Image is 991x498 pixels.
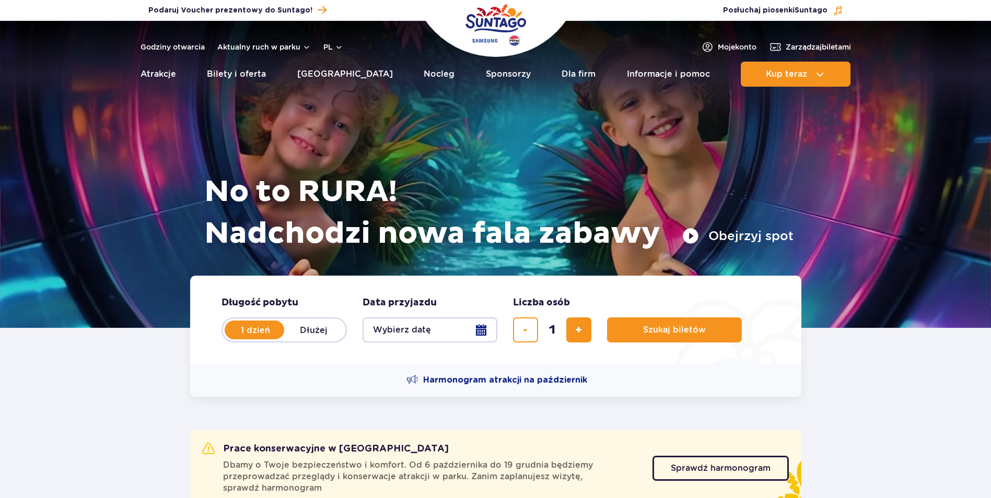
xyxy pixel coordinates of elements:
[141,42,205,52] a: Godziny otwarcia
[607,317,742,342] button: Szukaj biletów
[190,276,801,363] form: Planowanie wizyty w Park of Poland
[226,319,285,341] label: 1 dzień
[652,456,789,481] a: Sprawdź harmonogram
[486,62,531,87] a: Sponsorzy
[701,41,756,53] a: Mojekonto
[423,374,587,386] span: Harmonogram atrakcji na październik
[363,317,497,342] button: Wybierz datę
[786,42,851,52] span: Zarządzaj biletami
[284,319,344,341] label: Dłużej
[207,62,266,87] a: Bilety i oferta
[723,5,827,16] span: Posłuchaj piosenki
[513,297,570,309] span: Liczba osób
[741,62,850,87] button: Kup teraz
[406,374,587,386] a: Harmonogram atrakcji na październik
[718,42,756,52] span: Moje konto
[769,41,851,53] a: Zarządzajbiletami
[297,62,393,87] a: [GEOGRAPHIC_DATA]
[540,317,565,342] input: liczba biletów
[141,62,176,87] a: Atrakcje
[424,62,454,87] a: Nocleg
[766,69,807,79] span: Kup teraz
[682,228,794,244] button: Obejrzyj spot
[723,5,843,16] button: Posłuchaj piosenkiSuntago
[221,297,298,309] span: Długość pobytu
[217,43,311,51] button: Aktualny ruch w parku
[795,7,827,14] span: Suntago
[323,42,343,52] button: pl
[562,62,596,87] a: Dla firm
[204,171,794,255] h1: No to RURA! Nadchodzi nowa fala zabawy
[148,3,327,17] a: Podaruj Voucher prezentowy do Suntago!
[643,325,706,335] span: Szukaj biletów
[202,443,449,455] h2: Prace konserwacyjne w [GEOGRAPHIC_DATA]
[671,464,771,472] span: Sprawdź harmonogram
[566,317,591,342] button: dodaj bilet
[363,297,437,309] span: Data przyjazdu
[627,62,710,87] a: Informacje i pomoc
[513,317,538,342] button: usuń bilet
[148,5,312,16] span: Podaruj Voucher prezentowy do Suntago!
[223,459,640,494] span: Dbamy o Twoje bezpieczeństwo i komfort. Od 6 października do 19 grudnia będziemy przeprowadzać pr...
